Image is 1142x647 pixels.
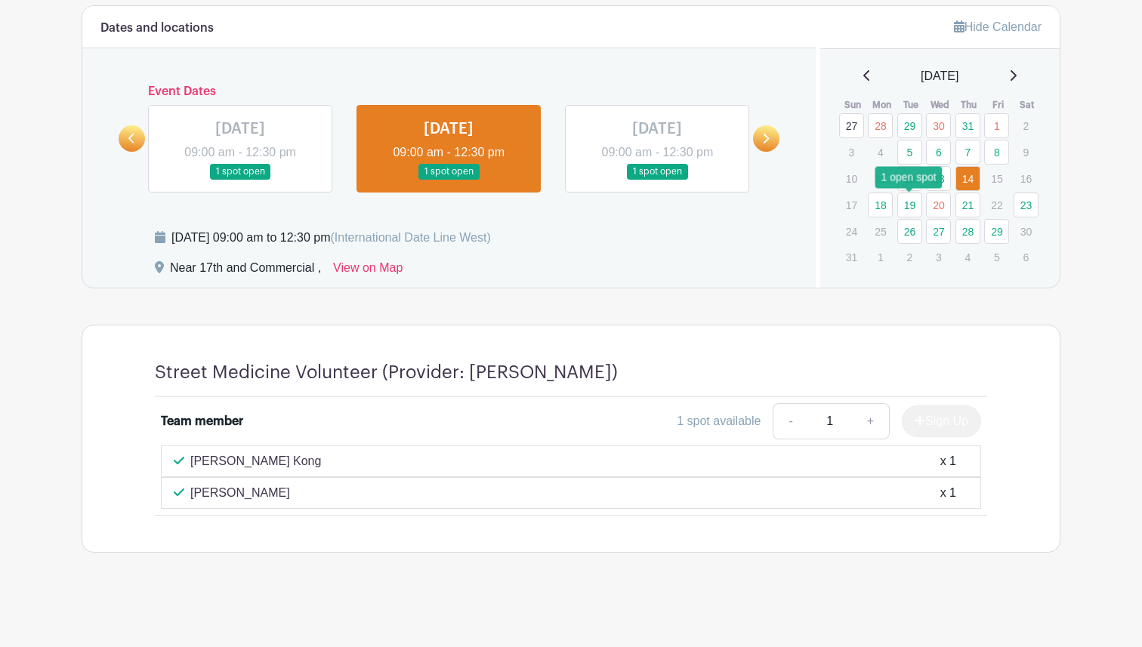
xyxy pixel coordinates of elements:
p: 2 [1014,114,1039,137]
p: 30 [1014,220,1039,243]
p: 22 [984,193,1009,217]
a: View on Map [333,259,403,283]
h6: Dates and locations [100,21,214,35]
p: 3 [839,140,864,164]
a: 28 [868,113,893,138]
a: 8 [984,140,1009,165]
a: 19 [897,193,922,217]
a: 5 [897,140,922,165]
a: 23 [1014,193,1039,217]
th: Thu [955,97,984,112]
a: 6 [926,140,951,165]
th: Fri [983,97,1013,112]
p: [PERSON_NAME] [190,484,290,502]
a: Hide Calendar [954,20,1042,33]
a: 27 [839,113,864,138]
p: 1 [868,245,893,269]
a: 27 [926,219,951,244]
p: 10 [839,167,864,190]
p: 3 [926,245,951,269]
a: 20 [926,193,951,217]
p: 4 [955,245,980,269]
a: 21 [955,193,980,217]
p: 25 [868,220,893,243]
a: + [852,403,890,439]
p: 15 [984,167,1009,190]
div: 1 open spot [875,166,943,188]
p: 24 [839,220,864,243]
p: 9 [1014,140,1039,164]
div: Team member [161,412,243,430]
p: 4 [868,140,893,164]
h6: Event Dates [145,85,753,99]
div: Near 17th and Commercial , [170,259,321,283]
a: 31 [955,113,980,138]
p: 2 [897,245,922,269]
th: Tue [897,97,926,112]
a: 29 [984,219,1009,244]
p: 11 [868,167,893,190]
th: Sun [838,97,868,112]
a: 18 [868,193,893,217]
p: 6 [1014,245,1039,269]
p: 17 [839,193,864,217]
p: 5 [984,245,1009,269]
span: (International Date Line West) [330,231,490,244]
a: 29 [897,113,922,138]
div: [DATE] 09:00 am to 12:30 pm [171,229,491,247]
a: 28 [955,219,980,244]
p: [PERSON_NAME] Kong [190,452,321,470]
span: [DATE] [921,67,958,85]
a: 7 [955,140,980,165]
div: 1 spot available [677,412,761,430]
p: 16 [1014,167,1039,190]
th: Sat [1013,97,1042,112]
p: 31 [839,245,864,269]
a: - [773,403,807,439]
a: 30 [926,113,951,138]
div: x 1 [940,452,956,470]
th: Mon [867,97,897,112]
a: 26 [897,219,922,244]
div: x 1 [940,484,956,502]
th: Wed [925,97,955,112]
h4: Street Medicine Volunteer (Provider: [PERSON_NAME]) [155,362,618,384]
a: 1 [984,113,1009,138]
a: 14 [955,166,980,191]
